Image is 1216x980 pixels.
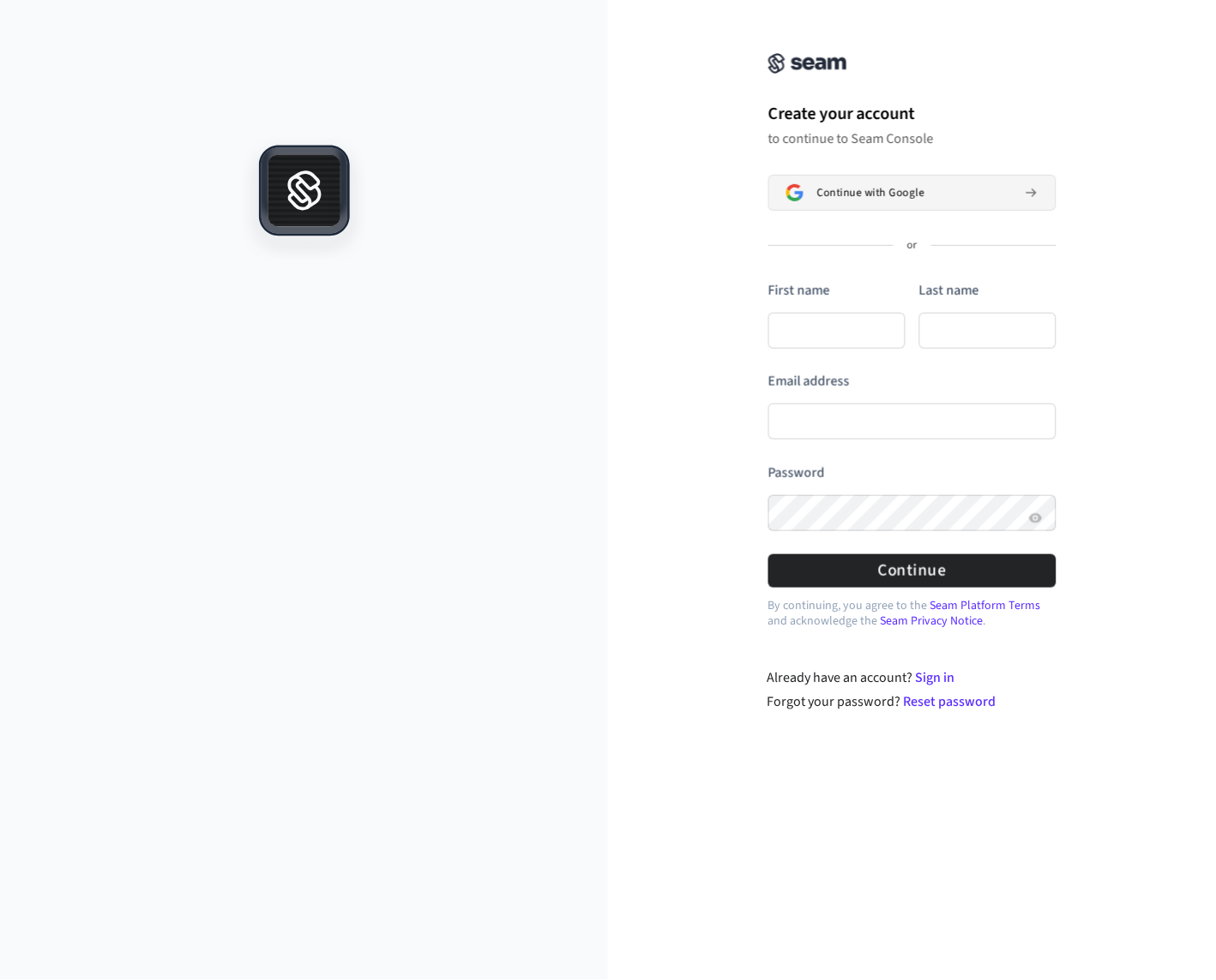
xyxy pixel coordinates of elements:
span: Continue with Google [817,186,924,200]
p: By continuing, you agree to the and acknowledge the . [768,598,1056,629]
button: Continue [768,554,1056,588]
img: Sign in with Google [786,184,804,201]
label: Email address [768,372,850,391]
label: Last name [919,281,979,300]
h1: Create your account [768,101,1056,127]
div: Forgot your password? [768,692,1056,713]
label: Password [768,463,825,482]
p: to continue to Seam Console [768,130,1056,147]
button: Sign in with GoogleContinue with Google [768,175,1056,211]
a: Seam Platform Terms [930,597,1041,614]
img: Seam Console [768,53,847,74]
button: Show password [1026,508,1046,529]
p: or [907,238,918,254]
a: Seam Privacy Notice [881,612,984,630]
a: Sign in [916,668,955,687]
label: First name [768,281,830,300]
div: Already have an account? [768,667,1056,688]
a: Reset password [904,693,996,712]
